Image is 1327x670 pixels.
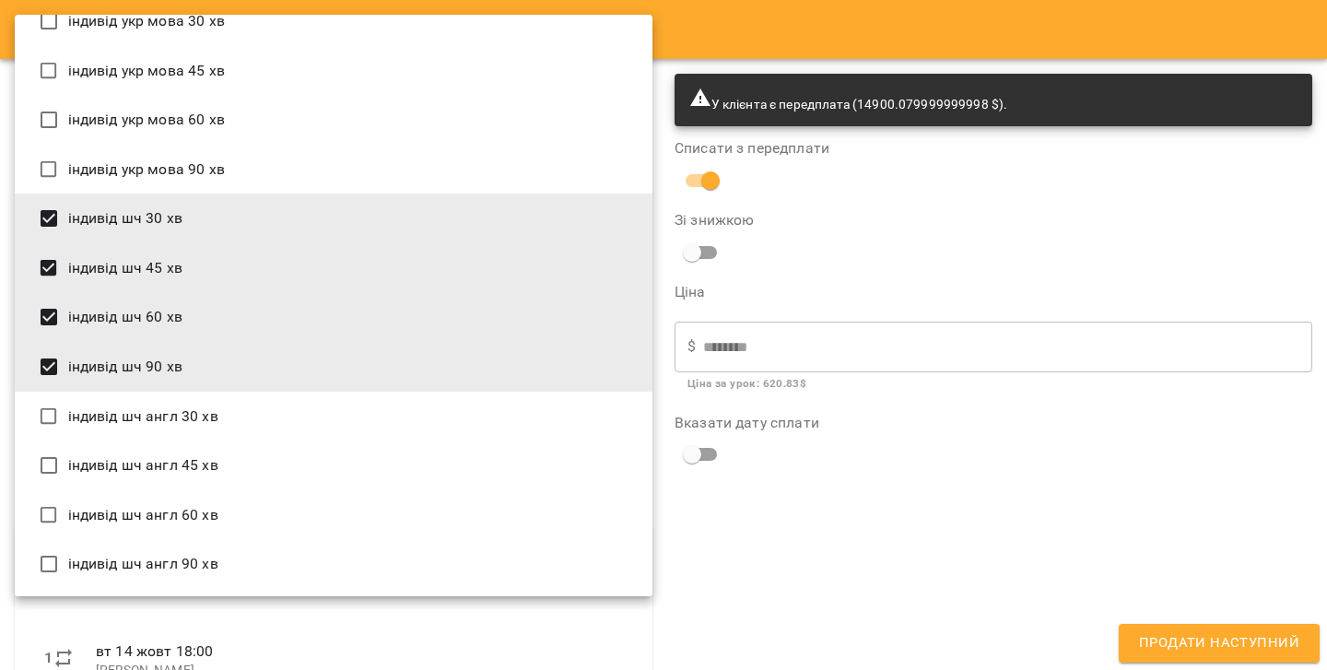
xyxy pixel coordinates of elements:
li: індивід укр мова 45 хв [15,46,652,96]
li: індивід шч 45 хв [15,243,652,293]
li: індивід шч англ 30 хв [15,392,652,441]
li: індивід шч англ 60 хв [15,490,652,540]
li: індивід шч 30 хв [15,194,652,243]
li: індивід шч 60 хв [15,292,652,342]
li: індивід шч 90 хв [15,342,652,392]
li: індивід укр мова 60 хв [15,95,652,145]
li: індивід шч англ 45 хв [15,441,652,490]
li: індивід укр мова 90 хв [15,145,652,194]
li: індивід шч англ 90 хв [15,539,652,589]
